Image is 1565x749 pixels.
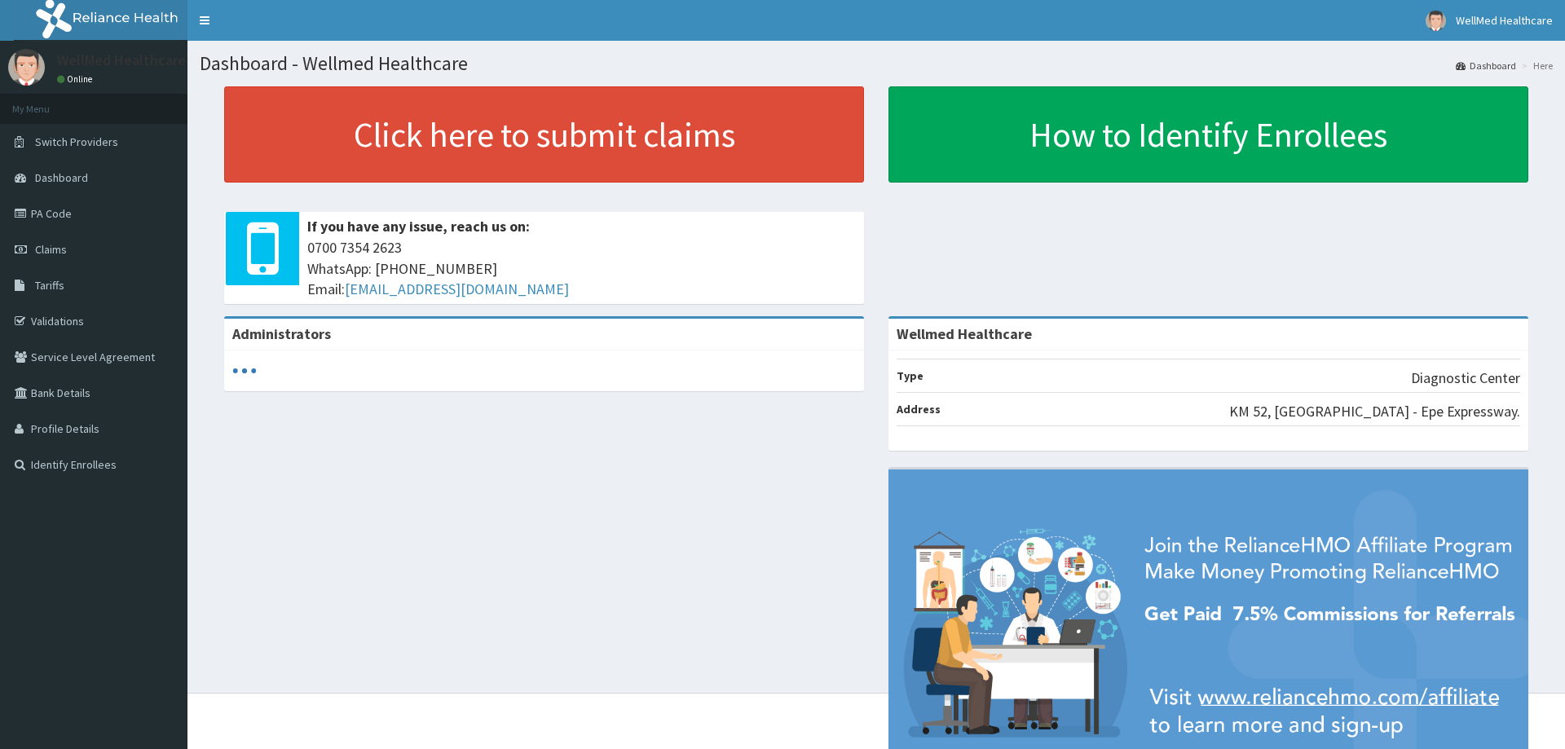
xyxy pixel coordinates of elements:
[232,324,331,343] b: Administrators
[35,278,64,293] span: Tariffs
[1456,59,1516,73] a: Dashboard
[307,237,856,300] span: 0700 7354 2623 WhatsApp: [PHONE_NUMBER] Email:
[897,368,924,383] b: Type
[307,217,530,236] b: If you have any issue, reach us on:
[897,324,1032,343] strong: Wellmed Healthcare
[35,242,67,257] span: Claims
[897,402,941,416] b: Address
[888,86,1528,183] a: How to Identify Enrollees
[1518,59,1553,73] li: Here
[224,86,864,183] a: Click here to submit claims
[1411,368,1520,389] p: Diagnostic Center
[57,53,186,68] p: WellMed Healthcare
[1456,13,1553,28] span: WellMed Healthcare
[200,53,1553,74] h1: Dashboard - Wellmed Healthcare
[8,49,45,86] img: User Image
[345,280,569,298] a: [EMAIL_ADDRESS][DOMAIN_NAME]
[35,170,88,185] span: Dashboard
[1426,11,1446,31] img: User Image
[232,359,257,383] svg: audio-loading
[35,134,118,149] span: Switch Providers
[1229,401,1520,422] p: KM 52, [GEOGRAPHIC_DATA] - Epe Expressway.
[57,73,96,85] a: Online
